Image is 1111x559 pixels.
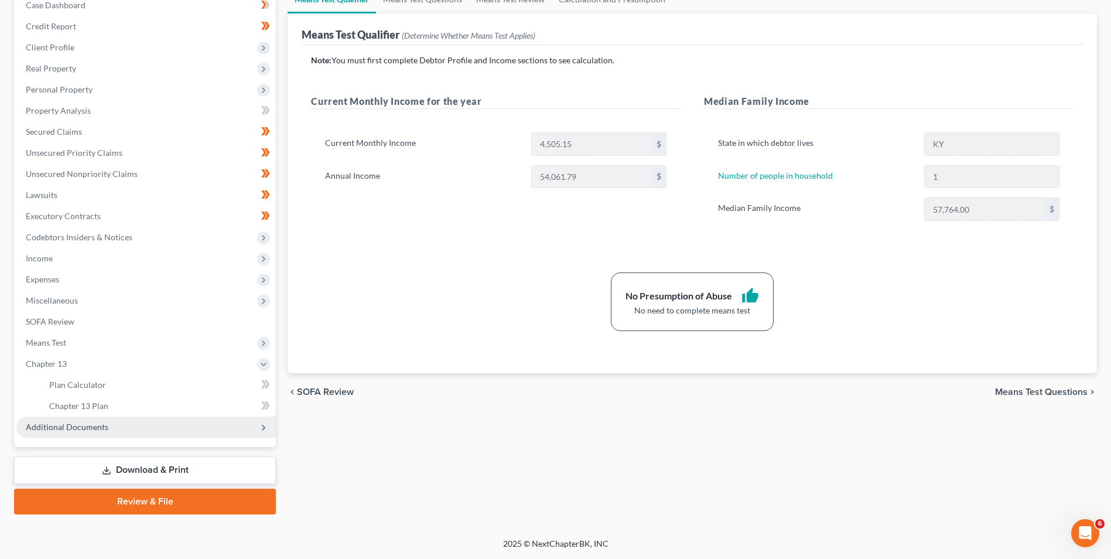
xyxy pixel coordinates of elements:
div: No need to complete means test [625,305,759,316]
a: Review & File [14,489,276,514]
span: Income [26,253,53,263]
button: chevron_left SOFA Review [288,387,354,397]
a: Chapter 13 Plan [40,396,276,417]
span: (Determine Whether Means Test Applies) [402,30,535,40]
a: Property Analysis [16,100,276,121]
div: 2025 © NextChapterBK, INC [222,538,890,559]
i: chevron_left [288,387,297,397]
span: SOFA Review [297,387,354,397]
a: Lawsuits [16,185,276,206]
span: Secured Claims [26,127,82,137]
label: Annual Income [319,165,525,189]
span: Chapter 13 [26,359,67,369]
a: Credit Report [16,16,276,37]
p: You must first complete Debtor Profile and Income sections to see calculation. [311,54,1074,66]
a: Plan Calculator [40,374,276,396]
span: Executory Contracts [26,211,101,221]
a: SOFA Review [16,311,276,332]
label: Current Monthly Income [319,132,525,156]
a: Secured Claims [16,121,276,142]
div: $ [1045,198,1059,220]
h5: Current Monthly Income for the year [311,94,681,109]
span: Unsecured Priority Claims [26,148,122,158]
span: Lawsuits [26,190,57,200]
a: Unsecured Nonpriority Claims [16,163,276,185]
h5: Median Family Income [704,94,1074,109]
span: Property Analysis [26,105,91,115]
a: Download & Print [14,456,276,484]
span: Real Property [26,63,76,73]
span: Miscellaneous [26,295,78,305]
i: chevron_right [1088,387,1097,397]
input: State [925,133,1059,155]
span: Chapter 13 Plan [49,401,108,411]
div: $ [652,166,666,188]
iframe: Intercom live chat [1071,519,1099,547]
span: Codebtors Insiders & Notices [26,232,132,242]
span: SOFA Review [26,316,74,326]
span: Expenses [26,274,59,284]
i: thumb_up [741,287,759,305]
span: 6 [1095,519,1105,529]
div: $ [652,133,666,155]
span: Plan Calculator [49,380,106,390]
span: Personal Property [26,84,93,94]
span: Additional Documents [26,422,108,432]
a: Number of people in household [718,171,833,180]
span: Unsecured Nonpriority Claims [26,169,138,179]
span: Client Profile [26,42,74,52]
span: Means Test Questions [995,387,1088,397]
a: Executory Contracts [16,206,276,227]
input: 0.00 [532,133,652,155]
button: Means Test Questions chevron_right [995,387,1097,397]
input: -- [925,166,1059,188]
a: Unsecured Priority Claims [16,142,276,163]
div: No Presumption of Abuse [625,289,732,303]
input: 0.00 [532,166,652,188]
strong: Note: [311,55,331,65]
span: Means Test [26,338,66,347]
label: State in which debtor lives [712,132,918,156]
label: Median Family Income [712,197,918,221]
input: 0.00 [925,198,1045,220]
span: Credit Report [26,21,76,31]
div: Means Test Qualifier [302,28,535,42]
